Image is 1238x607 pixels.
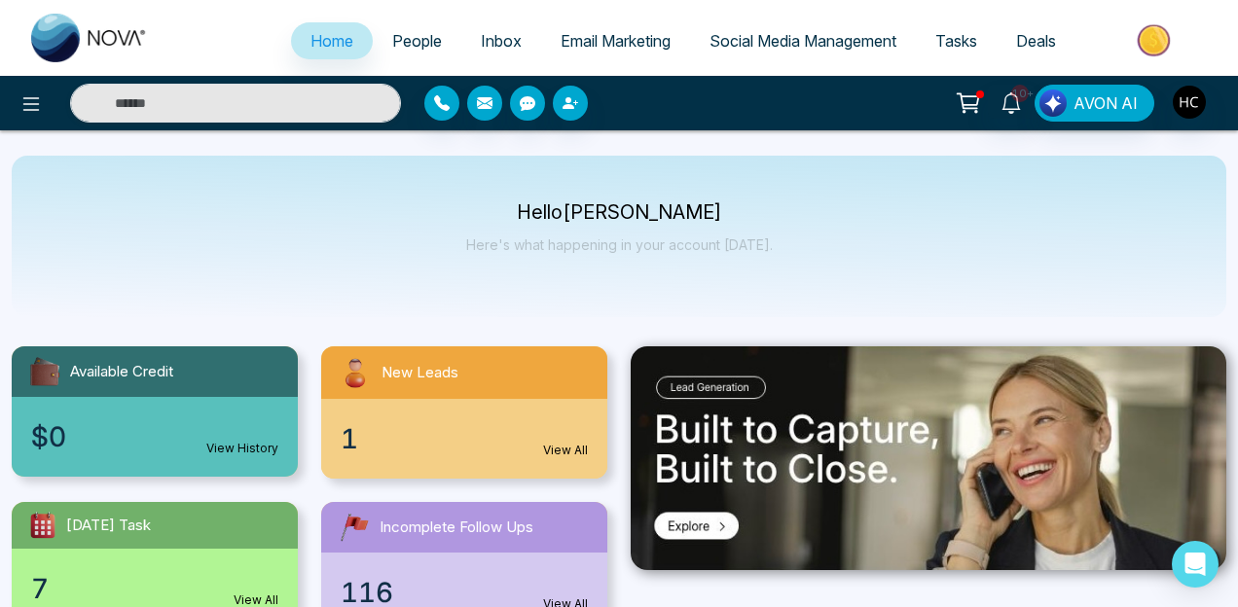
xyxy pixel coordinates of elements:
[70,361,173,383] span: Available Credit
[27,354,62,389] img: availableCredit.svg
[380,517,533,539] span: Incomplete Follow Ups
[1074,91,1138,115] span: AVON AI
[466,236,773,253] p: Here's what happening in your account [DATE].
[461,22,541,59] a: Inbox
[66,515,151,537] span: [DATE] Task
[1173,86,1206,119] img: User Avatar
[27,510,58,541] img: todayTask.svg
[1085,18,1226,62] img: Market-place.gif
[1011,85,1029,102] span: 10+
[291,22,373,59] a: Home
[710,31,896,51] span: Social Media Management
[916,22,997,59] a: Tasks
[690,22,916,59] a: Social Media Management
[382,362,458,384] span: New Leads
[31,14,148,62] img: Nova CRM Logo
[341,418,358,459] span: 1
[997,22,1075,59] a: Deals
[337,354,374,391] img: newLeads.svg
[1172,541,1219,588] div: Open Intercom Messenger
[1035,85,1154,122] button: AVON AI
[935,31,977,51] span: Tasks
[466,204,773,221] p: Hello [PERSON_NAME]
[309,346,619,479] a: New Leads1View All
[481,31,522,51] span: Inbox
[392,31,442,51] span: People
[1016,31,1056,51] span: Deals
[337,510,372,545] img: followUps.svg
[206,440,278,457] a: View History
[1039,89,1067,117] img: Lead Flow
[561,31,671,51] span: Email Marketing
[631,346,1226,570] img: .
[543,442,588,459] a: View All
[31,416,66,457] span: $0
[373,22,461,59] a: People
[988,85,1035,119] a: 10+
[541,22,690,59] a: Email Marketing
[310,31,353,51] span: Home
